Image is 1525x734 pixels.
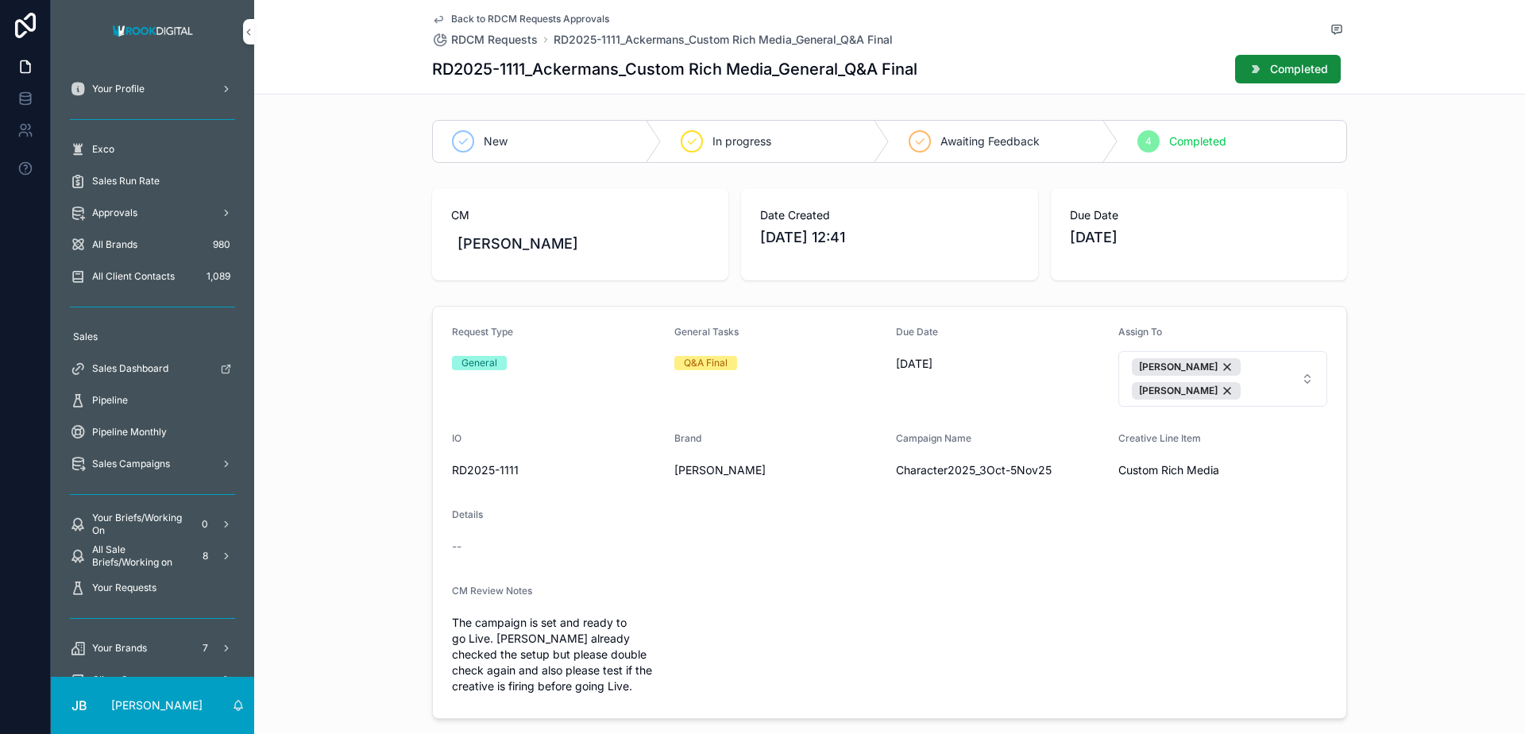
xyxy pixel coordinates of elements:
span: Your Briefs/Working On [92,512,189,537]
a: All Sale Briefs/Working on8 [60,542,245,570]
span: RDCM Requests [451,32,538,48]
button: Unselect 2 [1132,358,1241,376]
span: [PERSON_NAME] [1139,384,1218,397]
span: Your Brands [92,642,147,655]
span: IO [452,432,461,444]
span: Date Created [760,207,1018,223]
h1: RD2025-1111_Ackermans_Custom Rich Media_General_Q&A Final [432,58,917,80]
a: RDCM Requests [432,32,538,48]
span: CM Review Notes [452,585,532,597]
img: App logo [108,19,198,44]
button: Completed [1235,55,1341,83]
div: 1,089 [202,267,235,286]
p: [PERSON_NAME] [111,697,203,713]
span: [DATE] [896,356,1106,372]
span: Brand [674,432,701,444]
a: Your Profile [60,75,245,103]
a: Your Requests [60,574,245,602]
span: Custom Rich Media [1118,462,1328,478]
span: Approvals [92,207,137,219]
div: Q&A Final [684,356,728,370]
span: Assign To [1118,326,1162,338]
a: Back to RDCM Requests Approvals [432,13,609,25]
span: Character2025_3Oct-5Nov25 [896,462,1106,478]
span: General Tasks [674,326,739,338]
span: Awaiting Feedback [940,133,1040,149]
a: Sales Dashboard [60,354,245,383]
a: Your Briefs/Working On0 [60,510,245,539]
a: All Client Contacts1,089 [60,262,245,291]
span: Due Date [896,326,938,338]
span: [PERSON_NAME] [674,462,884,478]
span: Pipeline Monthly [92,426,167,438]
div: scrollable content [51,64,254,677]
span: [PERSON_NAME] [1139,361,1218,373]
span: The campaign is set and ready to go Live. [PERSON_NAME] already checked the setup but please doub... [452,615,662,694]
div: General [461,356,497,370]
div: 0 [195,515,214,534]
a: Approvals [60,199,245,227]
span: CM [451,207,709,223]
a: Your Brands7 [60,634,245,663]
div: 7 [195,639,214,658]
span: -- [452,539,461,554]
span: New [484,133,508,149]
a: Exco [60,135,245,164]
span: Creative Line Item [1118,432,1201,444]
a: All Brands980 [60,230,245,259]
div: 0 [216,670,235,690]
span: Sales Dashboard [92,362,168,375]
span: In progress [712,133,771,149]
span: Details [452,508,483,520]
span: Exco [92,143,114,156]
a: Pipeline Monthly [60,418,245,446]
div: 980 [208,235,235,254]
a: Client Contacts0 [60,666,245,694]
span: [DATE] 12:41 [760,226,1018,249]
span: Sales Run Rate [92,175,160,187]
span: Sales [73,330,98,343]
button: Unselect 4 [1132,382,1241,400]
span: Campaign Name [896,432,971,444]
a: RD2025-1111_Ackermans_Custom Rich Media_General_Q&A Final [554,32,893,48]
span: Request Type [452,326,513,338]
span: Completed [1169,133,1226,149]
div: 8 [195,547,214,566]
span: Sales Campaigns [92,458,170,470]
span: Your Profile [92,83,145,95]
a: Sales Run Rate [60,167,245,195]
button: Select Button [1118,351,1328,407]
span: All Brands [92,238,137,251]
span: JB [71,696,87,715]
span: 4 [1145,135,1152,148]
span: [PERSON_NAME] [457,233,578,255]
a: Sales Campaigns [60,450,245,478]
a: Pipeline [60,386,245,415]
span: Back to RDCM Requests Approvals [451,13,609,25]
span: Due Date [1070,207,1328,223]
a: Sales [60,323,245,351]
span: All Client Contacts [92,270,175,283]
span: All Sale Briefs/Working on [92,543,189,569]
span: Completed [1270,61,1328,77]
span: Client Contacts [92,674,161,686]
span: Pipeline [92,394,128,407]
span: [DATE] [1070,226,1328,249]
span: RD2025-1111 [452,462,662,478]
span: Your Requests [92,581,156,594]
